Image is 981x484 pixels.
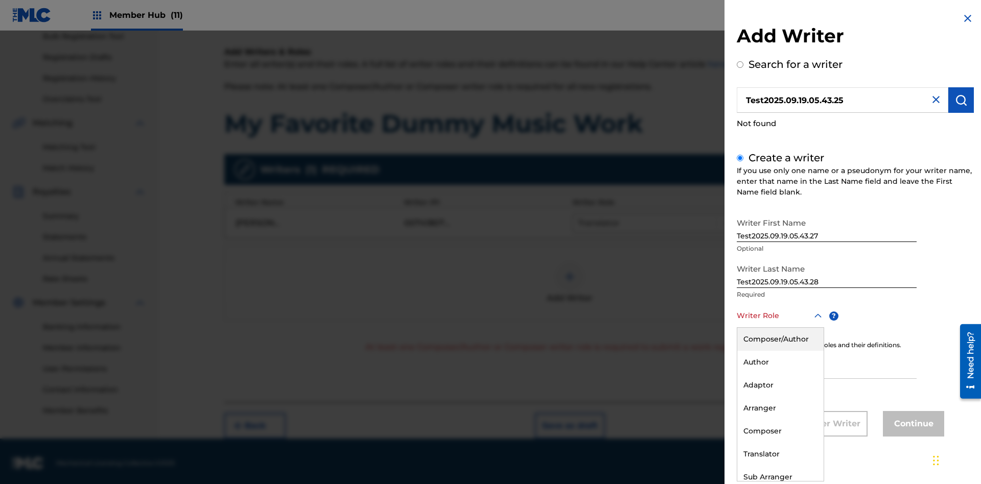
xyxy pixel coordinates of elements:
iframe: Resource Center [952,320,981,404]
span: ? [829,311,838,321]
label: Create a writer [749,152,824,164]
div: If you use only one name or a pseudonym for your writer name, enter that name in the Last Name fi... [737,165,974,198]
div: Not found [737,113,974,135]
p: Optional [737,244,917,253]
div: Composer/Author [737,328,824,351]
iframe: Chat Widget [930,435,981,484]
img: close [930,93,942,106]
label: Search for a writer [749,58,843,70]
div: Arranger [737,397,824,420]
img: Search Works [955,94,967,106]
div: Composer [737,420,824,443]
div: Click for a list of writer roles and their definitions. [737,341,974,350]
h2: Add Writer [737,25,974,51]
span: (11) [171,10,183,20]
div: Adaptor [737,374,824,397]
input: Search writer's name or IPI Number [737,87,948,113]
div: Translator [737,443,824,466]
div: Drag [933,445,939,476]
img: MLC Logo [12,8,52,22]
p: Optional [737,381,917,390]
p: Required [737,290,917,299]
img: Top Rightsholders [91,9,103,21]
span: Member Hub [109,9,183,21]
div: Author [737,351,824,374]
